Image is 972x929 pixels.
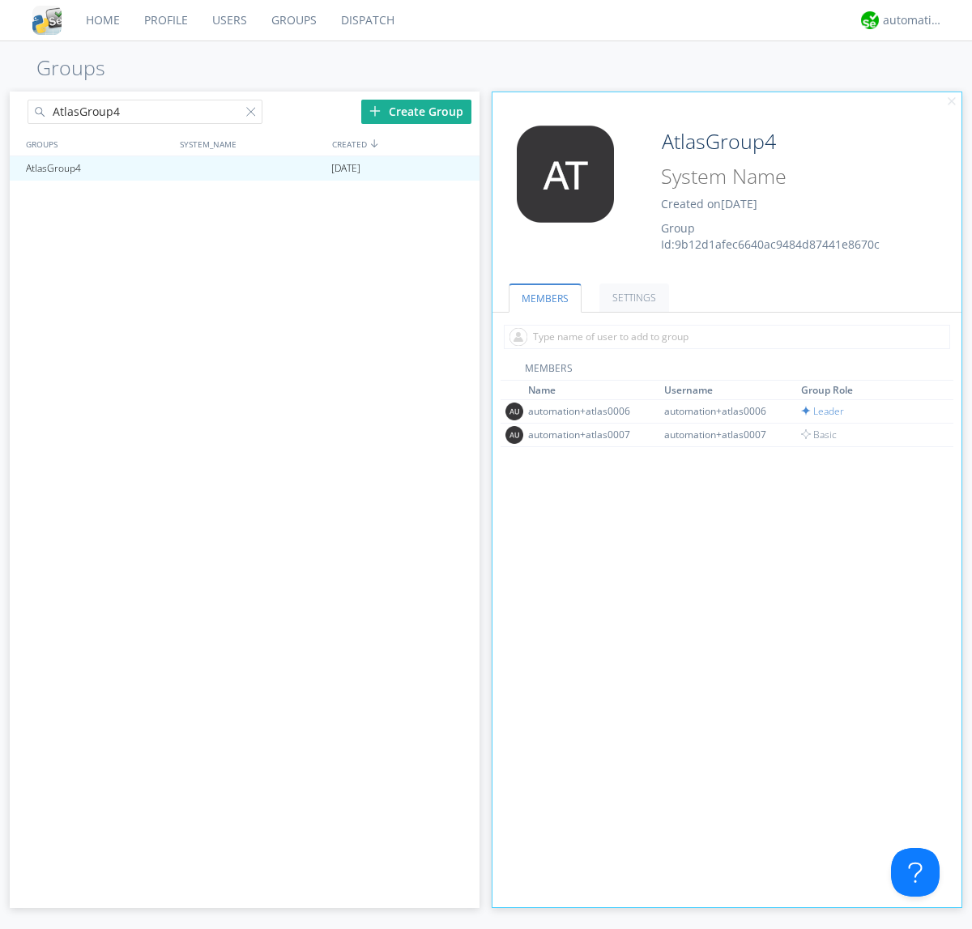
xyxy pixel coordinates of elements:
[505,426,523,444] img: 373638.png
[655,161,917,192] input: System Name
[505,403,523,420] img: 373638.png
[28,100,262,124] input: Search groups
[331,156,360,181] span: [DATE]
[662,381,799,400] th: Toggle SortBy
[861,11,879,29] img: d2d01cd9b4174d08988066c6d424eccd
[22,132,172,156] div: GROUPS
[10,156,480,181] a: AtlasGroup4[DATE]
[664,428,786,441] div: automation+atlas0007
[799,381,936,400] th: Toggle SortBy
[883,12,944,28] div: automation+atlas
[328,132,481,156] div: CREATED
[361,100,471,124] div: Create Group
[661,220,880,252] span: Group Id: 9b12d1afec6640ac9484d87441e8670c
[655,126,917,158] input: Group Name
[721,196,757,211] span: [DATE]
[504,325,950,349] input: Type name of user to add to group
[528,428,650,441] div: automation+atlas0007
[526,381,663,400] th: Toggle SortBy
[599,283,669,312] a: SETTINGS
[801,428,837,441] span: Basic
[505,126,626,223] img: 373638.png
[501,361,954,381] div: MEMBERS
[801,404,844,418] span: Leader
[946,96,957,108] img: cancel.svg
[176,132,328,156] div: SYSTEM_NAME
[891,848,940,897] iframe: Toggle Customer Support
[369,105,381,117] img: plus.svg
[661,196,757,211] span: Created on
[22,156,173,181] div: AtlasGroup4
[32,6,62,35] img: cddb5a64eb264b2086981ab96f4c1ba7
[509,283,582,313] a: MEMBERS
[528,404,650,418] div: automation+atlas0006
[664,404,786,418] div: automation+atlas0006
